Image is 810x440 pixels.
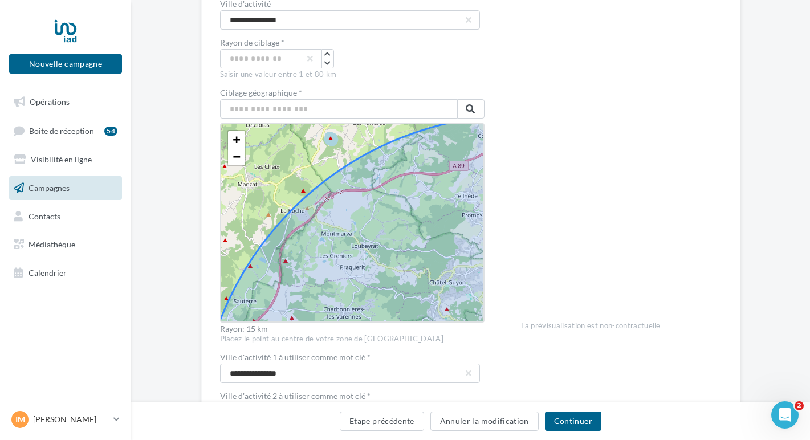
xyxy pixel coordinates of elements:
[7,148,124,172] a: Visibilité en ligne
[220,325,485,333] div: Rayon: 15 km
[233,149,240,164] span: −
[9,409,122,430] a: IM [PERSON_NAME]
[33,414,109,425] p: [PERSON_NAME]
[220,70,485,80] div: Saisir une valeur entre 1 et 80 km
[220,353,475,361] label: Ville d'activité 1 à utiliser comme mot clé *
[29,239,75,249] span: Médiathèque
[15,414,25,425] span: IM
[233,132,240,146] span: +
[228,131,245,148] a: Zoom in
[7,205,124,229] a: Contacts
[31,154,92,164] span: Visibilité en ligne
[771,401,799,429] iframe: Intercom live chat
[545,412,601,431] button: Continuer
[29,183,70,193] span: Campagnes
[340,412,424,431] button: Etape précédente
[104,127,117,136] div: 54
[7,119,124,143] a: Boîte de réception54
[29,268,67,278] span: Calendrier
[220,392,475,400] label: Ville d'activité 2 à utiliser comme mot clé *
[220,334,485,344] div: Placez le point au centre de votre zone de [GEOGRAPHIC_DATA]
[220,39,284,47] label: Rayon de ciblage *
[228,148,245,165] a: Zoom out
[29,125,94,135] span: Boîte de réception
[7,90,124,114] a: Opérations
[7,261,124,285] a: Calendrier
[9,54,122,74] button: Nouvelle campagne
[795,401,804,410] span: 2
[220,89,485,97] label: Ciblage géographique *
[521,316,732,331] div: La prévisualisation est non-contractuelle
[430,412,539,431] button: Annuler la modification
[7,176,124,200] a: Campagnes
[7,233,124,256] a: Médiathèque
[29,211,60,221] span: Contacts
[30,97,70,107] span: Opérations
